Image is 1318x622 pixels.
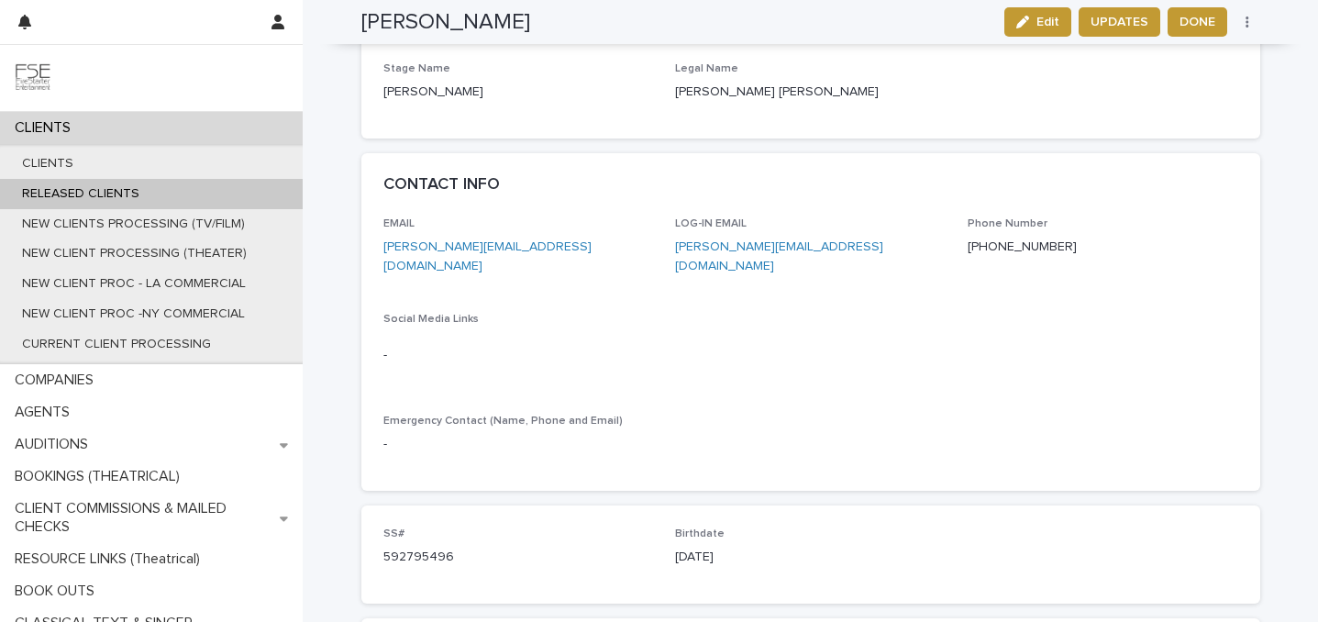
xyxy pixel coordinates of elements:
[7,156,88,172] p: CLIENTS
[675,63,738,74] span: Legal Name
[7,246,261,261] p: NEW CLIENT PROCESSING (THEATER)
[7,583,109,600] p: BOOK OUTS
[7,276,260,292] p: NEW CLIENT PROC - LA COMMERCIAL
[7,186,154,202] p: RELEASED CLIENTS
[383,314,479,325] span: Social Media Links
[383,175,500,195] h2: CONTACT INFO
[1091,13,1148,31] span: UPDATES
[383,528,404,539] span: SS#
[7,468,194,485] p: BOOKINGS (THEATRICAL)
[7,404,84,421] p: AGENTS
[383,240,592,272] a: [PERSON_NAME][EMAIL_ADDRESS][DOMAIN_NAME]
[7,550,215,568] p: RESOURCE LINKS (Theatrical)
[7,217,260,232] p: NEW CLIENTS PROCESSING (TV/FILM)
[361,9,530,36] h2: [PERSON_NAME]
[1036,16,1059,28] span: Edit
[1004,7,1071,37] button: Edit
[1079,7,1160,37] button: UPDATES
[675,218,747,229] span: LOG-IN EMAIL
[7,500,280,535] p: CLIENT COMMISSIONS & MAILED CHECKS
[383,83,654,102] p: [PERSON_NAME]
[1168,7,1227,37] button: DONE
[1180,13,1215,31] span: DONE
[383,548,654,567] p: 592795496
[7,119,85,137] p: CLIENTS
[383,346,654,365] p: -
[968,218,1047,229] span: Phone Number
[968,240,1077,253] a: [PHONE_NUMBER]
[675,528,725,539] span: Birthdate
[15,60,51,96] img: 9JgRvJ3ETPGCJDhvPVA5
[675,548,946,567] p: [DATE]
[383,218,415,229] span: EMAIL
[383,63,450,74] span: Stage Name
[383,416,623,427] span: Emergency Contact (Name, Phone and Email)
[675,83,946,102] p: [PERSON_NAME] [PERSON_NAME]
[7,372,108,389] p: COMPANIES
[7,436,103,453] p: AUDITIONS
[675,240,883,272] a: [PERSON_NAME][EMAIL_ADDRESS][DOMAIN_NAME]
[7,306,260,322] p: NEW CLIENT PROC -NY COMMERCIAL
[7,337,226,352] p: CURRENT CLIENT PROCESSING
[383,435,1238,454] p: -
